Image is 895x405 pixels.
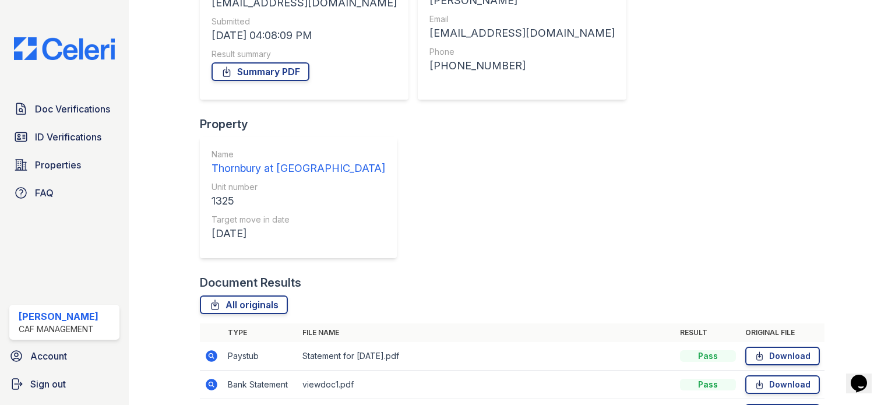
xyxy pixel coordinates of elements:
a: Account [5,344,124,368]
div: Property [200,116,406,132]
div: Target move in date [212,214,385,226]
div: CAF Management [19,323,98,335]
div: 1325 [212,193,385,209]
div: [EMAIL_ADDRESS][DOMAIN_NAME] [429,25,615,41]
a: All originals [200,295,288,314]
div: [DATE] [212,226,385,242]
div: Thornbury at [GEOGRAPHIC_DATA] [212,160,385,177]
td: Statement for [DATE].pdf [298,342,675,371]
a: Properties [9,153,119,177]
a: ID Verifications [9,125,119,149]
span: ID Verifications [35,130,101,144]
div: Unit number [212,181,385,193]
a: Name Thornbury at [GEOGRAPHIC_DATA] [212,149,385,177]
td: viewdoc1.pdf [298,371,675,399]
iframe: chat widget [846,358,883,393]
div: [PERSON_NAME] [19,309,98,323]
span: Properties [35,158,81,172]
div: Name [212,149,385,160]
div: Result summary [212,48,397,60]
span: Sign out [30,377,66,391]
th: Original file [741,323,824,342]
td: Bank Statement [223,371,298,399]
th: Result [675,323,741,342]
a: FAQ [9,181,119,205]
img: CE_Logo_Blue-a8612792a0a2168367f1c8372b55b34899dd931a85d93a1a3d3e32e68fde9ad4.png [5,37,124,60]
a: Download [745,347,820,365]
td: Paystub [223,342,298,371]
span: Doc Verifications [35,102,110,116]
div: [PHONE_NUMBER] [429,58,615,74]
span: FAQ [35,186,54,200]
a: Summary PDF [212,62,309,81]
div: Email [429,13,615,25]
div: Pass [680,379,736,390]
div: [DATE] 04:08:09 PM [212,27,397,44]
span: Account [30,349,67,363]
div: Phone [429,46,615,58]
div: Submitted [212,16,397,27]
a: Doc Verifications [9,97,119,121]
div: Pass [680,350,736,362]
a: Download [745,375,820,394]
div: Document Results [200,274,301,291]
th: File name [298,323,675,342]
th: Type [223,323,298,342]
a: Sign out [5,372,124,396]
